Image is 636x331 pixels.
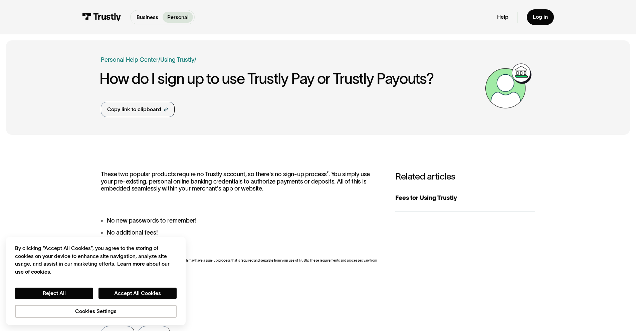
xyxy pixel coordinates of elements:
[101,228,380,237] li: No additional fees!
[101,171,380,193] p: These two popular products require no Trustly account, so there's no sign-up process*. You simply...
[395,171,535,182] h3: Related articles
[395,194,535,203] div: Fees for Using Trustly
[527,9,554,25] a: Log in
[101,314,364,323] div: Was this article helpful?
[98,288,177,299] button: Accept All Cookies
[101,55,158,64] a: Personal Help Center
[15,244,177,276] div: By clicking “Accept All Cookies”, you agree to the storing of cookies on your device to enhance s...
[137,13,158,21] p: Business
[194,55,196,64] div: /
[107,105,161,113] div: Copy link to clipboard
[82,13,121,21] img: Trustly Logo
[158,55,160,64] div: /
[15,288,93,299] button: Reject All
[163,12,193,23] a: Personal
[6,237,186,325] div: Cookie banner
[15,305,177,318] button: Cookies Settings
[395,185,535,212] a: Fees for Using Trustly
[99,70,481,87] h1: How do I sign up to use Trustly Pay or Trustly Payouts?
[533,14,548,20] div: Log in
[101,216,380,225] li: No new passwords to remember!
[160,56,194,63] a: Using Trustly
[101,259,377,272] span: *Merchant apps and wallets may require an account which may have a sign-up process that is requir...
[15,244,177,317] div: Privacy
[497,14,508,20] a: Help
[167,13,189,21] p: Personal
[132,12,163,23] a: Business
[101,102,175,117] a: Copy link to clipboard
